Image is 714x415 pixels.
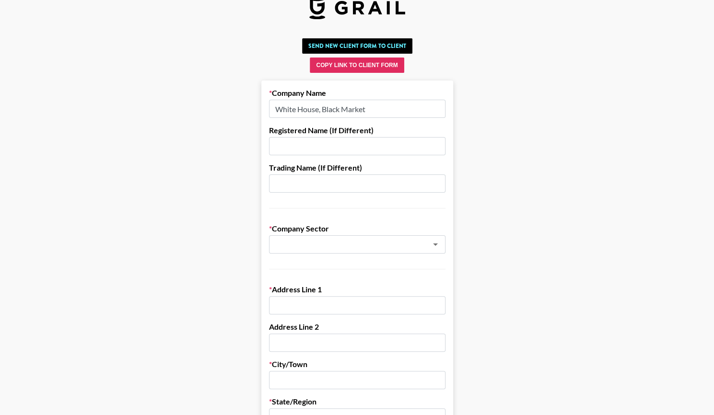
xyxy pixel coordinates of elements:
label: Address Line 1 [269,285,445,294]
label: Registered Name (If Different) [269,126,445,135]
label: State/Region [269,397,445,406]
label: Address Line 2 [269,322,445,332]
button: Open [429,238,442,251]
button: Copy Link to Client Form [310,58,404,73]
button: Send New Client Form to Client [302,38,412,54]
label: Company Name [269,88,445,98]
label: Trading Name (If Different) [269,163,445,173]
label: Company Sector [269,224,445,233]
label: City/Town [269,359,445,369]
